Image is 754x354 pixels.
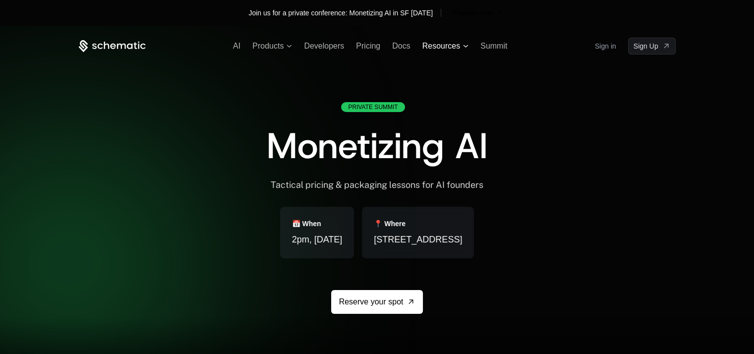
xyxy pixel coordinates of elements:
span: Products [252,42,284,51]
a: AI [233,42,240,50]
div: Tactical pricing & packaging lessons for AI founders [271,179,483,191]
a: Reserve your spot [331,290,423,314]
a: Pricing [356,42,380,50]
div: Private Summit [341,102,405,112]
div: Join us for a private conference: Monetizing AI in SF [DATE] [248,8,433,18]
a: Docs [392,42,410,50]
a: [object Object] [628,38,676,55]
span: Sign Up [634,41,658,51]
a: Sign in [595,38,616,54]
span: Register Now [452,8,493,18]
div: 📅 When [292,219,321,229]
span: 2pm, [DATE] [292,233,343,246]
span: Resources [422,42,460,51]
span: Monetizing AI [267,122,488,170]
span: [STREET_ADDRESS] [374,233,462,246]
a: Developers [304,42,344,50]
a: [object Object] [449,6,506,20]
div: 📍 Where [374,219,406,229]
a: Summit [480,42,507,50]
